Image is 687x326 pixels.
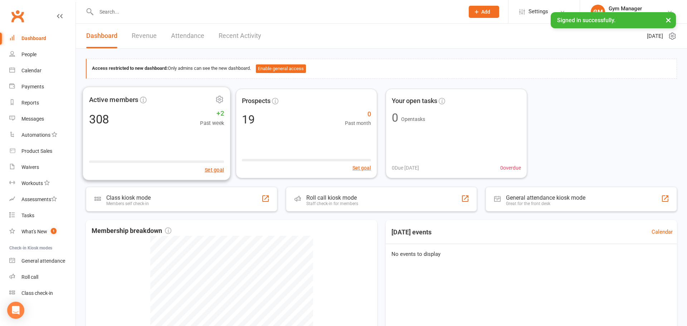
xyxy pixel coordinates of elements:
div: No events to display [383,244,680,264]
div: Roll call kiosk mode [306,194,358,201]
div: Automations [21,132,50,138]
span: 0 Due [DATE] [392,164,419,172]
span: Prospects [242,96,271,106]
a: Revenue [132,24,157,48]
span: Your open tasks [392,96,437,106]
div: Payments [21,84,44,89]
span: Active members [89,94,138,105]
span: +2 [200,108,224,118]
div: Members self check-in [106,201,151,206]
strong: Access restricted to new dashboard: [92,65,168,71]
div: Messages [21,116,44,122]
button: Set goal [352,164,371,172]
button: Set goal [205,165,224,174]
div: GM [591,5,605,19]
span: 1 [51,228,57,234]
input: Search... [94,7,459,17]
span: [DATE] [647,32,663,40]
div: Product Sales [21,148,52,154]
a: Roll call [9,269,75,285]
div: Great for the front desk [506,201,585,206]
a: What's New1 [9,224,75,240]
div: Class check-in [21,290,53,296]
span: Signed in successfully. [557,17,615,24]
span: 0 [345,109,371,120]
button: Enable general access [256,64,306,73]
a: Tasks [9,208,75,224]
div: Staff check-in for members [306,201,358,206]
button: × [662,12,675,28]
span: Membership breakdown [92,226,171,236]
a: Calendar [652,228,673,236]
a: Waivers [9,159,75,175]
div: Roll call [21,274,38,280]
span: Open tasks [401,116,425,122]
a: Calendar [9,63,75,79]
div: Gym Manager [609,5,642,12]
div: Tasks [21,213,34,218]
span: Add [481,9,490,15]
span: 0 overdue [500,164,521,172]
button: Add [469,6,499,18]
div: Only admins can see the new dashboard. [92,64,671,73]
div: General attendance kiosk mode [506,194,585,201]
a: Recent Activity [219,24,261,48]
div: What's New [21,229,47,234]
a: Class kiosk mode [9,285,75,301]
h3: [DATE] events [386,226,437,239]
div: Workouts [21,180,43,186]
a: Workouts [9,175,75,191]
span: Settings [528,4,548,20]
a: Assessments [9,191,75,208]
a: Attendance [171,24,204,48]
a: Payments [9,79,75,95]
a: General attendance kiosk mode [9,253,75,269]
a: Messages [9,111,75,127]
span: Past week [200,119,224,127]
div: Dashboard [21,35,46,41]
div: Reports [21,100,39,106]
div: Waivers [21,164,39,170]
div: Open Intercom Messenger [7,302,24,319]
div: People [21,52,36,57]
a: Automations [9,127,75,143]
a: Dashboard [86,24,117,48]
div: Assessments [21,196,57,202]
a: People [9,47,75,63]
a: Clubworx [9,7,26,25]
div: Class kiosk mode [106,194,151,201]
div: 0 [392,112,398,123]
span: Past month [345,119,371,127]
div: 308 [89,113,109,125]
div: General attendance [21,258,65,264]
a: Product Sales [9,143,75,159]
div: Calendar [21,68,42,73]
div: 19 [242,114,255,125]
a: Reports [9,95,75,111]
div: Genisys Gym [609,12,642,18]
a: Dashboard [9,30,75,47]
